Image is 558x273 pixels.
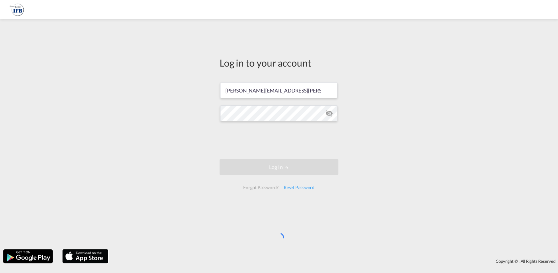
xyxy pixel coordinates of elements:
img: google.png [3,249,53,264]
iframe: reCAPTCHA [230,128,328,153]
img: apple.png [62,249,109,264]
input: Enter email/phone number [220,82,337,98]
div: Copyright © . All Rights Reserved [112,256,558,267]
img: b628ab10256c11eeb52753acbc15d091.png [10,3,24,17]
div: Reset Password [281,182,317,193]
md-icon: icon-eye-off [325,109,333,117]
button: LOGIN [220,159,338,175]
div: Log in to your account [220,56,338,69]
div: Forgot Password? [241,182,281,193]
